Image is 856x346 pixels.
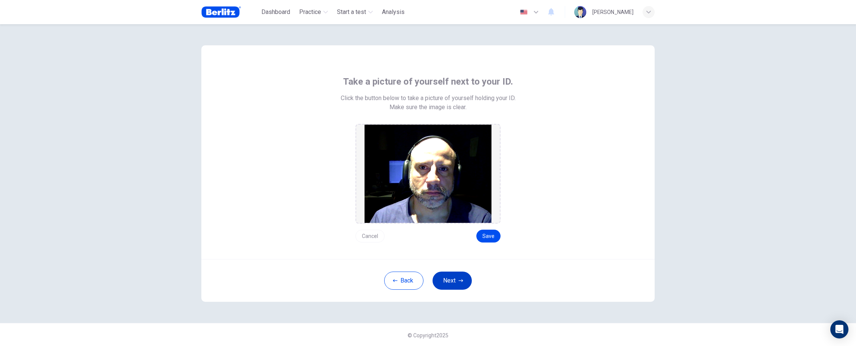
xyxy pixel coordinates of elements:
[299,8,321,17] span: Practice
[433,272,472,290] button: Next
[341,94,516,103] span: Click the button below to take a picture of yourself holding your ID.
[296,5,331,19] button: Practice
[337,8,366,17] span: Start a test
[384,272,423,290] button: Back
[343,76,513,88] span: Take a picture of yourself next to your ID.
[830,320,848,338] div: Open Intercom Messenger
[379,5,408,19] button: Analysis
[382,8,405,17] span: Analysis
[592,8,634,17] div: [PERSON_NAME]
[379,5,408,19] div: You need a license to access this content
[201,5,241,20] img: Berlitz Brasil logo
[334,5,376,19] button: Start a test
[355,230,385,243] button: Cancel
[261,8,290,17] span: Dashboard
[389,103,467,112] span: Make sure the image is clear.
[201,5,258,20] a: Berlitz Brasil logo
[365,125,491,223] img: preview screemshot
[519,9,528,15] img: en
[476,230,501,243] button: Save
[408,332,448,338] span: © Copyright 2025
[574,6,586,18] img: Profile picture
[258,5,293,19] button: Dashboard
